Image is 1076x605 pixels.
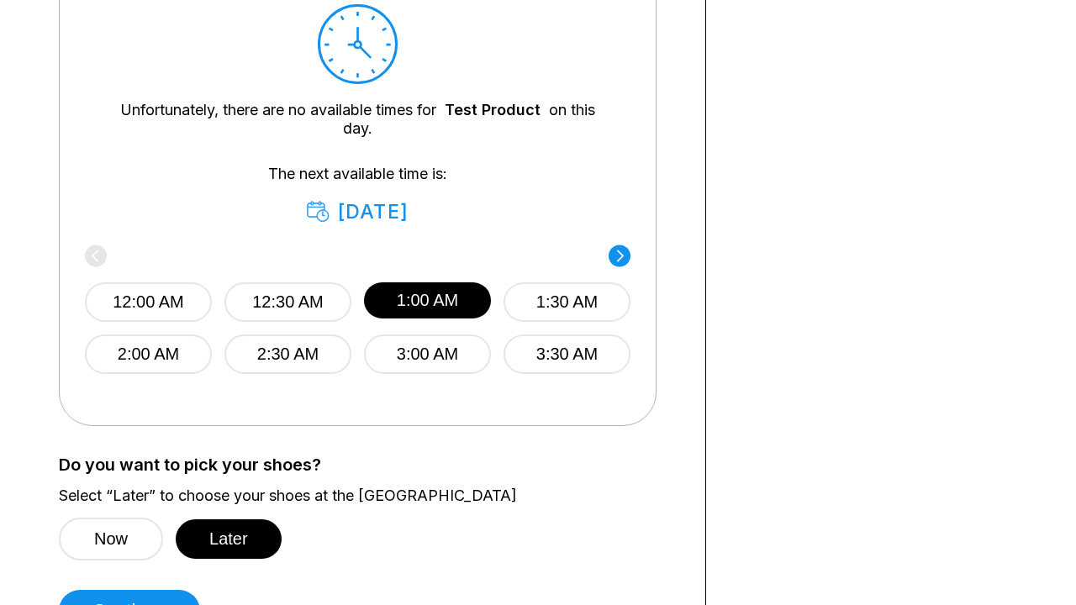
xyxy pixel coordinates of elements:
button: Later [176,519,282,559]
div: Unfortunately, there are no available times for on this day. [110,101,605,138]
button: Now [59,518,163,560]
button: 2:30 AM [224,334,351,374]
button: 3:00 AM [364,334,491,374]
button: 1:00 AM [364,282,491,318]
button: 2:00 AM [85,334,212,374]
button: 12:00 AM [85,282,212,322]
button: 3:30 AM [504,334,630,374]
label: Do you want to pick your shoes? [59,455,680,474]
button: 1:30 AM [504,282,630,322]
a: Test Product [445,101,541,118]
button: 12:30 AM [224,282,351,322]
div: The next available time is: [110,165,605,224]
label: Select “Later” to choose your shoes at the [GEOGRAPHIC_DATA] [59,487,680,505]
div: [DATE] [307,200,409,224]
